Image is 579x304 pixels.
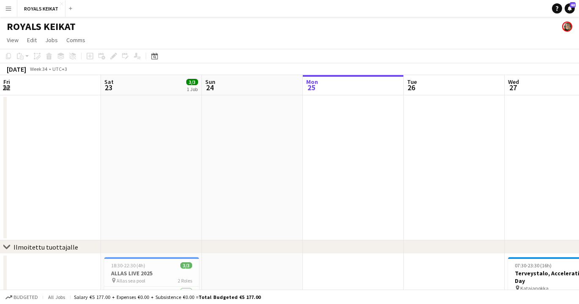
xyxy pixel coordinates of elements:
[565,3,575,13] a: 48
[407,78,417,86] span: Tue
[24,35,40,46] a: Edit
[562,22,572,32] app-user-avatar: Pauliina Aalto
[63,35,89,46] a: Comms
[74,294,261,300] div: Salary €5 177.00 + Expenses €0.00 + Subsistence €0.00 =
[27,36,37,44] span: Edit
[17,0,65,17] button: ROYALS KEIKAT
[104,78,114,86] span: Sat
[205,78,215,86] span: Sun
[104,269,199,277] h3: ALLAS LIVE 2025
[46,294,67,300] span: All jobs
[42,35,61,46] a: Jobs
[7,36,19,44] span: View
[7,20,76,33] h1: ROYALS KEIKAT
[111,262,145,269] span: 18:30-22:30 (4h)
[103,83,114,92] span: 23
[4,293,39,302] button: Budgeted
[198,294,261,300] span: Total Budgeted €5 177.00
[305,83,318,92] span: 25
[3,78,10,86] span: Fri
[520,285,549,291] span: Katajanokka
[306,78,318,86] span: Mon
[14,243,78,251] div: Ilmoitettu tuottajalle
[507,83,519,92] span: 27
[515,262,552,269] span: 07:30-23:30 (16h)
[508,78,519,86] span: Wed
[3,35,22,46] a: View
[66,36,85,44] span: Comms
[52,66,67,72] div: UTC+3
[406,83,417,92] span: 26
[28,66,49,72] span: Week 34
[204,83,215,92] span: 24
[187,86,198,92] div: 1 Job
[180,262,192,269] span: 3/3
[117,277,145,284] span: Allas sea pool
[178,277,192,284] span: 2 Roles
[186,79,198,85] span: 3/3
[570,2,576,8] span: 48
[14,294,38,300] span: Budgeted
[7,65,26,73] div: [DATE]
[45,36,58,44] span: Jobs
[2,83,10,92] span: 22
